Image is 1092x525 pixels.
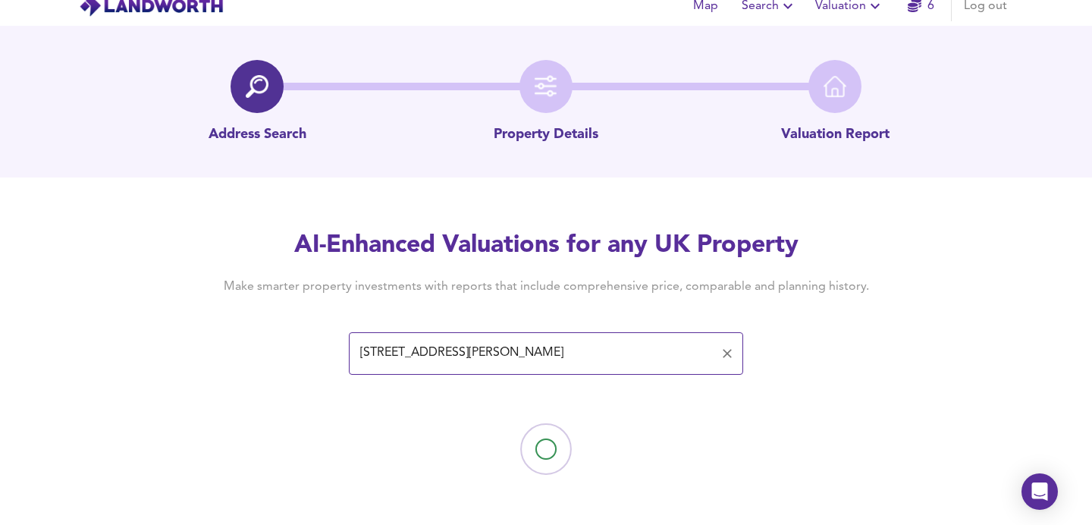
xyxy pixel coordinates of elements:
[717,343,738,364] button: Clear
[1021,473,1058,510] div: Open Intercom Messenger
[494,125,598,145] p: Property Details
[781,125,890,145] p: Valuation Report
[200,278,892,295] h4: Make smarter property investments with reports that include comprehensive price, comparable and p...
[356,339,714,368] input: Enter a postcode to start...
[535,75,557,98] img: filter-icon
[200,229,892,262] h2: AI-Enhanced Valuations for any UK Property
[209,125,306,145] p: Address Search
[824,75,846,98] img: home-icon
[470,373,622,525] img: Loading...
[246,75,268,98] img: search-icon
